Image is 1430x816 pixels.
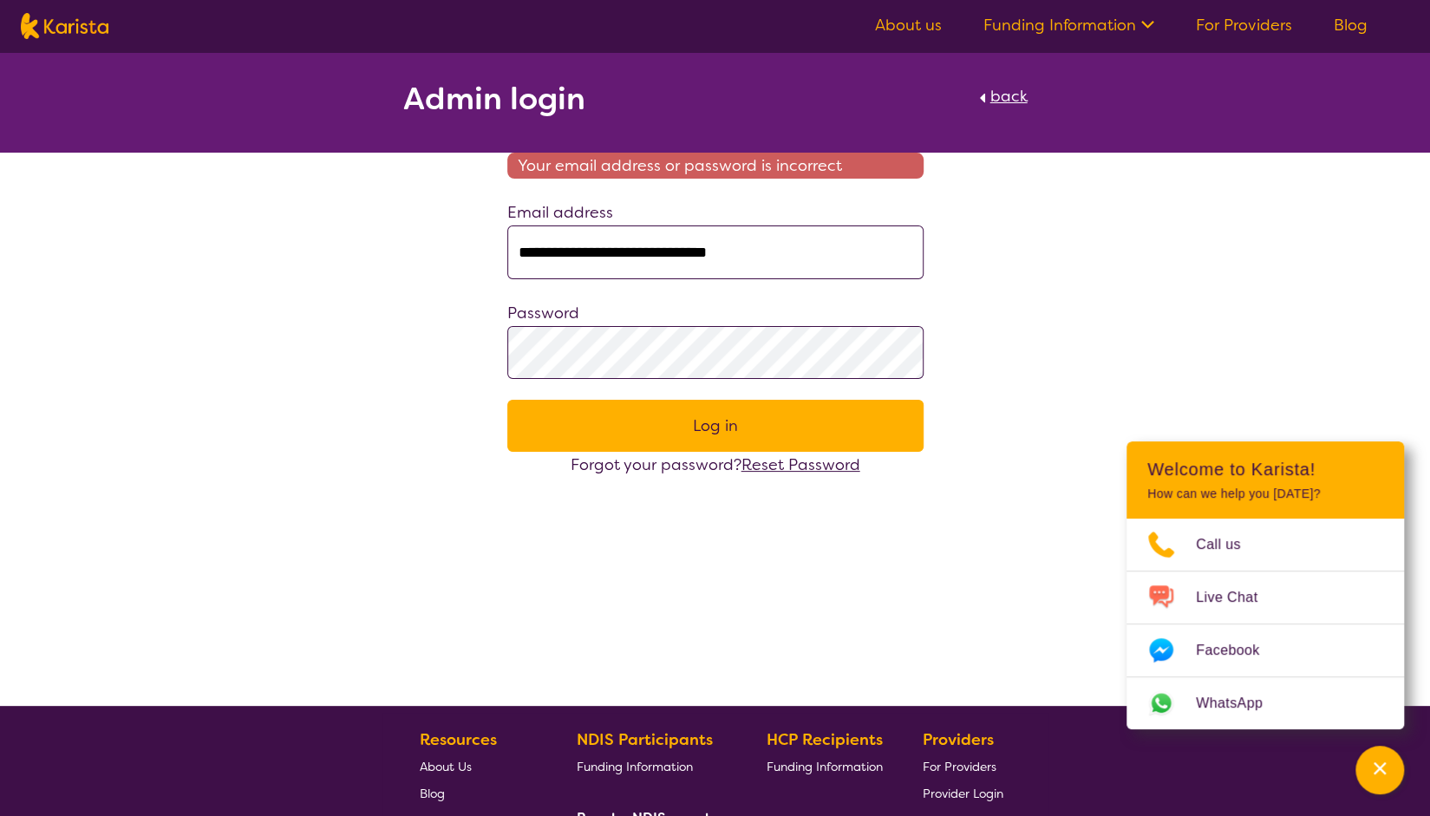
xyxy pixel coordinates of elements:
h2: Welcome to Karista! [1147,459,1383,480]
span: Funding Information [577,759,693,774]
b: NDIS Participants [577,729,713,750]
label: Email address [507,202,613,223]
h2: Admin login [403,83,585,114]
a: Web link opens in a new tab. [1126,677,1404,729]
a: Blog [420,780,536,806]
button: Channel Menu [1355,746,1404,794]
b: Providers [923,729,994,750]
div: Forgot your password? [507,452,924,478]
a: back [975,83,1028,121]
span: Facebook [1196,637,1280,663]
a: Reset Password [741,454,860,475]
div: Channel Menu [1126,441,1404,729]
span: Call us [1196,532,1262,558]
img: Karista logo [21,13,108,39]
span: Funding Information [766,759,882,774]
label: Password [507,303,579,323]
span: About Us [420,759,472,774]
span: For Providers [923,759,996,774]
span: WhatsApp [1196,690,1283,716]
button: Log in [507,400,924,452]
a: About Us [420,753,536,780]
span: back [990,86,1028,107]
span: Live Chat [1196,584,1278,610]
a: Funding Information [577,753,726,780]
a: Blog [1334,15,1368,36]
span: Provider Login [923,786,1003,801]
a: Provider Login [923,780,1003,806]
ul: Choose channel [1126,519,1404,729]
a: Funding Information [983,15,1154,36]
span: Your email address or password is incorrect [507,153,924,179]
p: How can we help you [DATE]? [1147,486,1383,501]
b: HCP Recipients [766,729,882,750]
a: About us [875,15,942,36]
b: Resources [420,729,497,750]
span: Blog [420,786,445,801]
a: For Providers [923,753,1003,780]
a: For Providers [1196,15,1292,36]
a: Funding Information [766,753,882,780]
